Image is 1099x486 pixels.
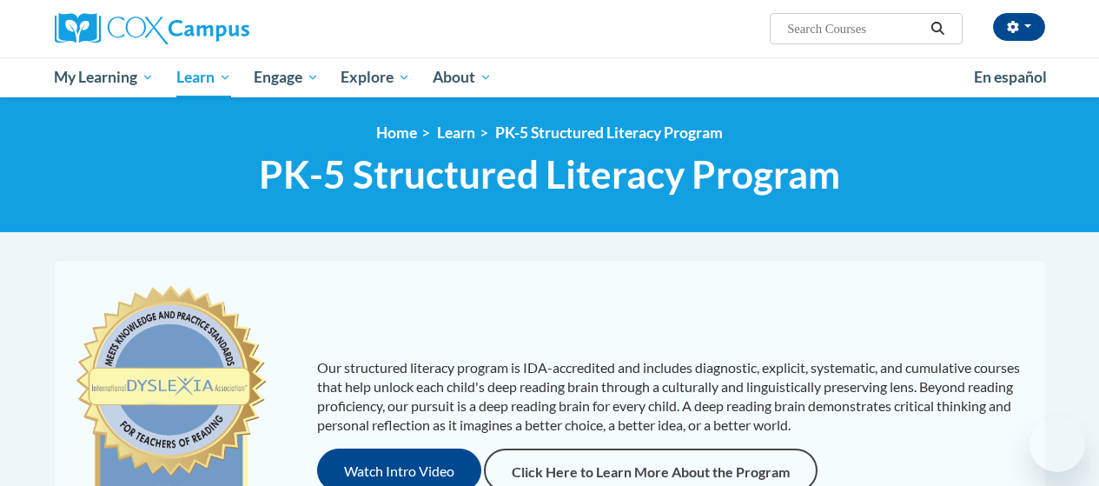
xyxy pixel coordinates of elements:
[254,67,319,88] span: Engage
[433,67,492,88] span: About
[43,57,166,97] a: My Learning
[259,151,840,197] span: PK-5 Structured Literacy Program
[176,67,231,88] span: Learn
[341,67,410,88] span: Explore
[924,18,950,39] button: Search
[1029,416,1085,472] iframe: Button to launch messaging window
[55,13,367,44] a: Cox Campus
[329,57,421,97] a: Explore
[785,18,924,39] input: Search Courses
[317,358,1028,435] p: Our structured literacy program is IDA-accredited and includes diagnostic, explicit, systematic, ...
[42,57,1058,97] div: Main menu
[55,13,249,44] img: Cox Campus
[376,123,417,142] a: Home
[421,57,503,97] a: About
[974,68,1047,86] span: En español
[242,57,330,97] a: Engage
[165,57,242,97] a: Learn
[495,123,723,142] a: PK-5 Structured Literacy Program
[437,123,475,142] a: Learn
[54,67,154,88] span: My Learning
[963,59,1058,96] a: En español
[993,13,1045,41] button: Account Settings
